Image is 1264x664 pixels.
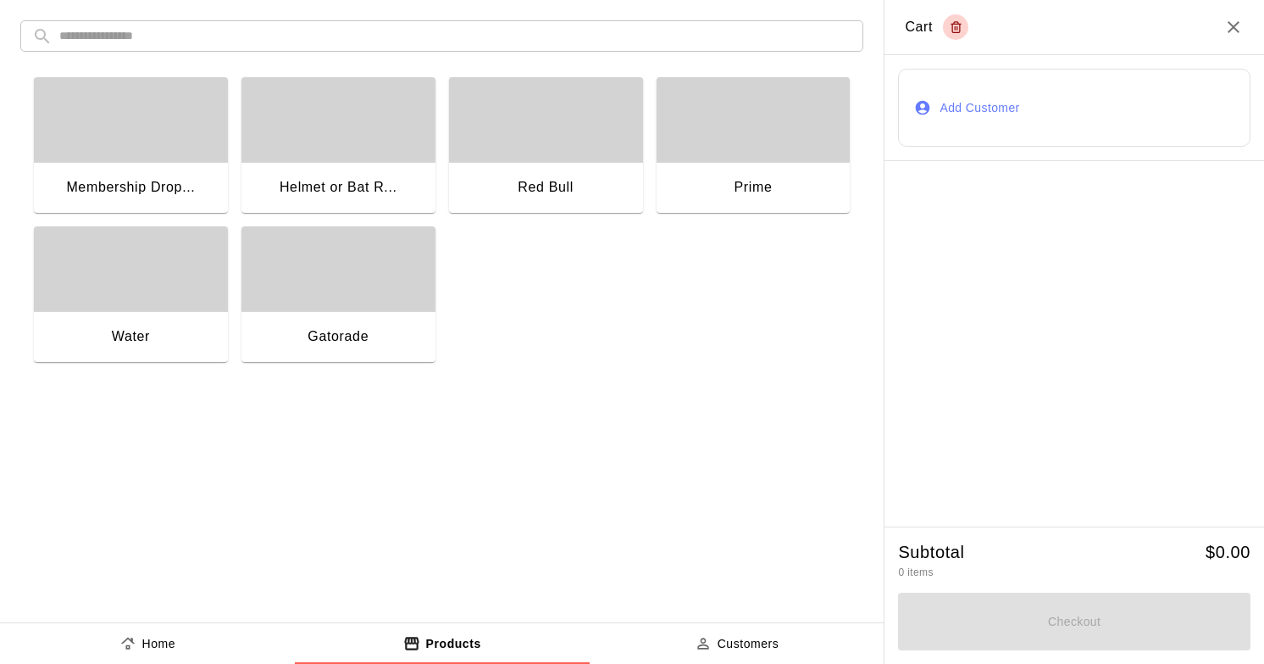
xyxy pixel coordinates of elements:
button: Gatorade [241,226,435,365]
div: Prime [734,176,772,198]
div: Water [112,326,150,348]
button: Add Customer [898,69,1250,148]
p: Products [426,635,481,653]
button: Helmet or Bat R... [241,77,435,216]
button: Red Bull [449,77,643,216]
div: Cart [905,14,968,40]
button: Membership Drop... [34,77,228,216]
div: Membership Drop... [66,176,195,198]
button: Close [1223,17,1244,37]
button: Water [34,226,228,365]
div: Gatorade [308,326,369,348]
div: Helmet or Bat R... [280,176,397,198]
div: Red Bull [518,176,574,198]
h5: Subtotal [898,541,964,564]
h5: $ 0.00 [1206,541,1250,564]
button: Prime [657,77,851,216]
span: 0 items [898,566,933,578]
button: Empty cart [943,14,968,40]
p: Customers [718,635,779,653]
p: Home [142,635,176,653]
